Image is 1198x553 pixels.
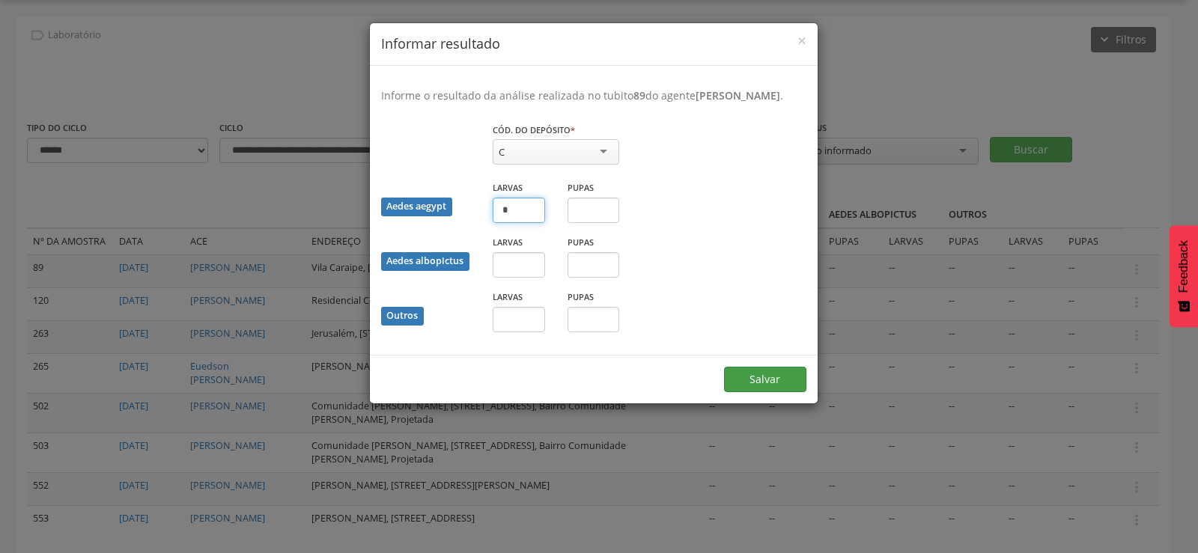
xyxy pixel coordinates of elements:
label: Pupas [568,236,594,248]
p: Informe o resultado da análise realizada no tubito do agente . [381,88,806,103]
div: Aedes albopictus [381,252,469,271]
b: [PERSON_NAME] [696,88,780,103]
span: × [797,30,806,51]
label: Larvas [493,291,523,303]
h4: Informar resultado [381,34,806,54]
button: Close [797,33,806,49]
b: 89 [633,88,645,103]
label: Pupas [568,182,594,194]
div: Outros [381,307,424,326]
label: Larvas [493,182,523,194]
label: Cód. do depósito [493,124,575,136]
button: Salvar [724,367,806,392]
button: Feedback - Mostrar pesquisa [1170,225,1198,327]
label: Pupas [568,291,594,303]
div: C [499,145,505,159]
label: Larvas [493,236,523,248]
span: Feedback [1177,240,1191,293]
div: Aedes aegypt [381,198,452,216]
